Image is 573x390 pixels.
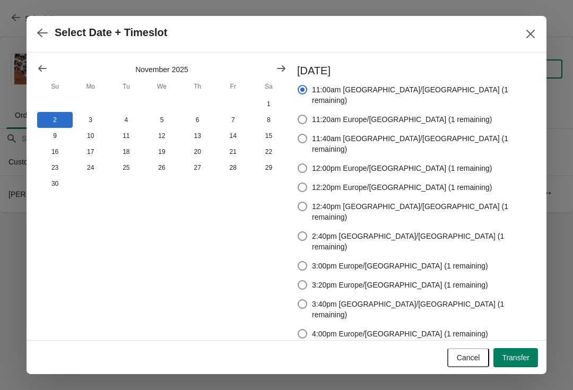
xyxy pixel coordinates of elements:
[37,160,73,176] button: Sunday November 23 2025
[215,77,251,96] th: Friday
[180,144,215,160] button: Thursday November 20 2025
[312,163,492,174] span: 12:00pm Europe/[GEOGRAPHIC_DATA] (1 remaining)
[447,348,490,367] button: Cancel
[73,112,108,128] button: Monday November 3 2025
[144,112,179,128] button: Wednesday November 5 2025
[37,176,73,192] button: Sunday November 30 2025
[144,128,179,144] button: Wednesday November 12 2025
[312,84,536,106] span: 11:00am [GEOGRAPHIC_DATA]/[GEOGRAPHIC_DATA] (1 remaining)
[73,77,108,96] th: Monday
[493,348,538,367] button: Transfer
[108,160,144,176] button: Tuesday November 25 2025
[312,280,488,290] span: 3:20pm Europe/[GEOGRAPHIC_DATA] (1 remaining)
[37,128,73,144] button: Sunday November 9 2025
[55,27,168,39] h2: Select Date + Timeslot
[251,77,286,96] th: Saturday
[180,160,215,176] button: Thursday November 27 2025
[312,133,536,154] span: 11:40am [GEOGRAPHIC_DATA]/[GEOGRAPHIC_DATA] (1 remaining)
[215,128,251,144] button: Friday November 14 2025
[108,112,144,128] button: Tuesday November 4 2025
[215,160,251,176] button: Friday November 28 2025
[180,128,215,144] button: Thursday November 13 2025
[312,261,488,271] span: 3:00pm Europe/[GEOGRAPHIC_DATA] (1 remaining)
[37,144,73,160] button: Sunday November 16 2025
[37,112,73,128] button: Sunday November 2 2025
[251,128,286,144] button: Saturday November 15 2025
[312,114,492,125] span: 11:20am Europe/[GEOGRAPHIC_DATA] (1 remaining)
[73,128,108,144] button: Monday November 10 2025
[251,112,286,128] button: Saturday November 8 2025
[180,112,215,128] button: Thursday November 6 2025
[73,160,108,176] button: Monday November 24 2025
[33,59,52,78] button: Show previous month, October 2025
[297,63,536,78] h3: [DATE]
[144,144,179,160] button: Wednesday November 19 2025
[37,77,73,96] th: Sunday
[521,24,540,44] button: Close
[144,160,179,176] button: Wednesday November 26 2025
[108,128,144,144] button: Tuesday November 11 2025
[251,160,286,176] button: Saturday November 29 2025
[272,59,291,78] button: Show next month, December 2025
[180,77,215,96] th: Thursday
[312,231,536,252] span: 2:40pm [GEOGRAPHIC_DATA]/[GEOGRAPHIC_DATA] (1 remaining)
[108,77,144,96] th: Tuesday
[73,144,108,160] button: Monday November 17 2025
[312,182,492,193] span: 12:20pm Europe/[GEOGRAPHIC_DATA] (1 remaining)
[251,144,286,160] button: Saturday November 22 2025
[312,299,536,320] span: 3:40pm [GEOGRAPHIC_DATA]/[GEOGRAPHIC_DATA] (1 remaining)
[251,96,286,112] button: Saturday November 1 2025
[457,353,480,362] span: Cancel
[215,112,251,128] button: Friday November 7 2025
[215,144,251,160] button: Friday November 21 2025
[312,201,536,222] span: 12:40pm [GEOGRAPHIC_DATA]/[GEOGRAPHIC_DATA] (1 remaining)
[312,328,488,339] span: 4:00pm Europe/[GEOGRAPHIC_DATA] (1 remaining)
[502,353,529,362] span: Transfer
[144,77,179,96] th: Wednesday
[108,144,144,160] button: Tuesday November 18 2025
